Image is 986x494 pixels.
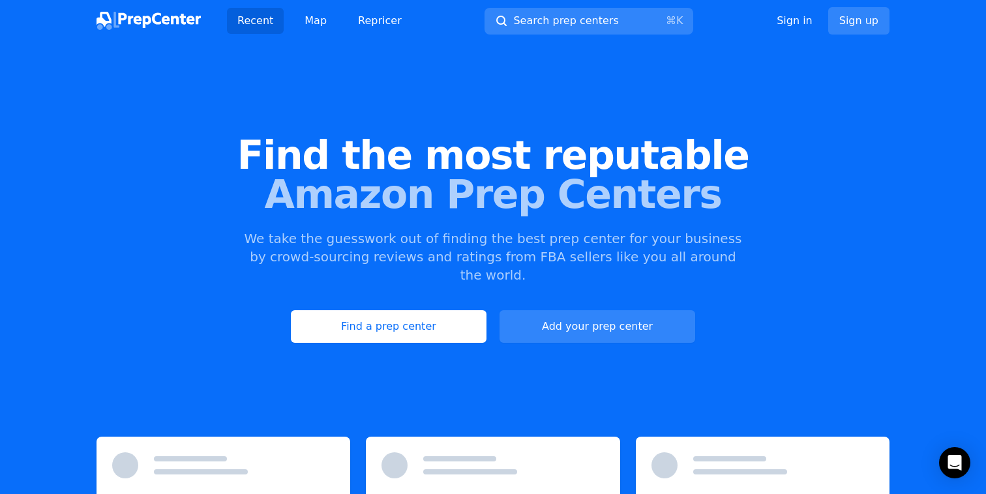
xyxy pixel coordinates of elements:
[243,229,743,284] p: We take the guesswork out of finding the best prep center for your business by crowd-sourcing rev...
[666,14,676,27] kbd: ⌘
[294,8,337,34] a: Map
[939,447,970,478] div: Open Intercom Messenger
[828,7,889,35] a: Sign up
[97,12,201,30] img: PrepCenter
[21,136,965,175] span: Find the most reputable
[291,310,486,343] a: Find a prep center
[513,13,618,29] span: Search prep centers
[348,8,412,34] a: Repricer
[485,8,693,35] button: Search prep centers⌘K
[676,14,683,27] kbd: K
[777,13,813,29] a: Sign in
[21,175,965,214] span: Amazon Prep Centers
[500,310,695,343] a: Add your prep center
[227,8,284,34] a: Recent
